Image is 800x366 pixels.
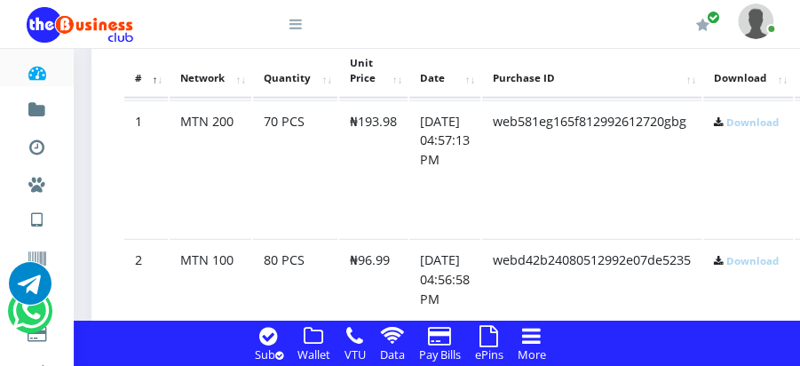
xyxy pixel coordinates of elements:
a: Data [375,344,410,363]
td: MTN 200 [170,100,251,238]
small: Sub [255,346,283,362]
img: User [738,4,773,38]
a: Wallet [292,344,336,363]
span: Renew/Upgrade Subscription [707,11,720,24]
a: Chat for support [12,303,49,332]
td: web581eg165f812992612720gbg [482,100,701,238]
small: Data [380,346,405,362]
td: ₦193.98 [339,100,408,238]
th: Unit Price: activate to sort column ascending [339,44,408,99]
td: 1 [124,100,168,238]
th: Purchase ID: activate to sort column ascending [482,44,701,99]
small: More [518,346,546,362]
a: Sub [250,344,289,363]
th: Download: activate to sort column ascending [703,44,793,99]
a: Dashboard [27,48,47,91]
a: Transactions [27,123,47,165]
a: VTU [27,195,47,240]
img: Logo [27,7,133,43]
a: Pay Bills [414,344,466,363]
a: ePins [470,344,509,363]
a: Nigerian VTU [67,195,216,226]
small: Pay Bills [419,346,461,362]
i: Renew/Upgrade Subscription [696,18,709,32]
th: Quantity: activate to sort column ascending [253,44,337,99]
a: Download [726,115,779,129]
small: Wallet [297,346,330,362]
a: Vouchers [27,235,47,277]
a: Fund wallet [27,85,47,128]
th: Network: activate to sort column ascending [170,44,251,99]
small: ePins [475,346,503,362]
td: [DATE] 04:57:13 PM [409,100,480,238]
a: Chat for support [9,275,51,305]
small: VTU [345,346,366,362]
a: VTU [339,344,371,363]
a: Miscellaneous Payments [27,160,47,203]
th: #: activate to sort column descending [124,44,168,99]
th: Date: activate to sort column ascending [409,44,480,99]
a: Download [726,254,779,267]
td: 70 PCS [253,100,337,238]
a: International VTU [67,221,216,251]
